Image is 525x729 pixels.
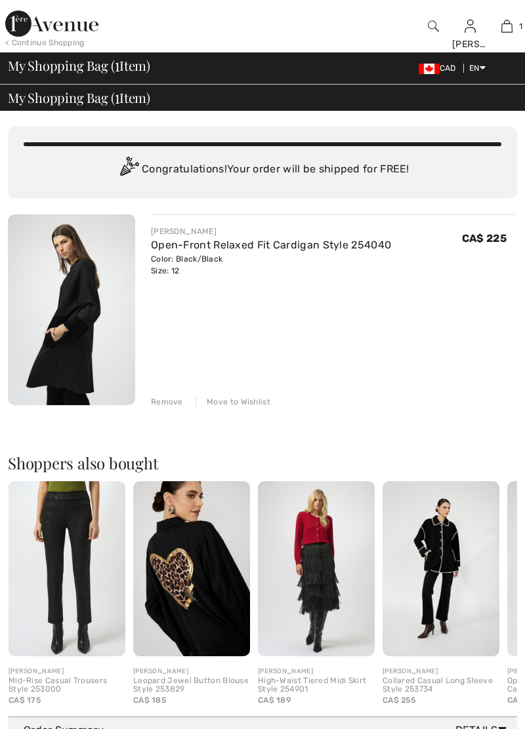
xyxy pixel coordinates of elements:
div: Color: Black/Black Size: 12 [151,253,391,277]
a: Sign In [465,20,476,32]
span: 1 [115,56,119,73]
div: [PERSON_NAME] [452,37,488,51]
div: < Continue Shopping [5,37,85,49]
div: Collared Casual Long Sleeve Style 253734 [383,677,499,695]
div: Remove [151,396,183,408]
div: [PERSON_NAME] [9,667,125,677]
img: Collared Casual Long Sleeve Style 253734 [383,481,499,656]
div: Leopard Jewel Button Blouse Style 253829 [133,677,250,695]
div: [PERSON_NAME] [258,667,375,677]
span: My Shopping Bag ( Item) [8,91,150,104]
span: CA$ 185 [133,696,166,705]
div: Congratulations! Your order will be shipped for FREE! [24,157,501,183]
a: Open-Front Relaxed Fit Cardigan Style 254040 [151,239,391,251]
div: [PERSON_NAME] [151,226,391,237]
img: Open-Front Relaxed Fit Cardigan Style 254040 [8,214,135,405]
h2: Shoppers also bought [8,455,517,471]
div: Mid-Rise Casual Trousers Style 253000 [9,677,125,695]
div: [PERSON_NAME] [133,667,250,677]
a: 1 [489,18,524,34]
img: Canadian Dollar [419,64,440,74]
span: EN [469,64,486,73]
span: CAD [419,64,461,73]
div: Move to Wishlist [196,396,270,408]
img: Mid-Rise Casual Trousers Style 253000 [9,481,125,656]
img: search the website [428,18,439,34]
span: CA$ 225 [462,232,507,245]
span: CA$ 189 [258,696,291,705]
img: 1ère Avenue [5,10,98,37]
img: Congratulation2.svg [115,157,142,183]
img: High-Waist Tiered Midi Skirt Style 254901 [258,481,375,656]
div: [PERSON_NAME] [383,667,499,677]
span: CA$ 175 [9,696,41,705]
img: My Info [465,18,476,34]
span: 1 [519,20,522,32]
span: CA$ 255 [383,696,415,705]
span: 1 [115,88,119,105]
img: My Bag [501,18,513,34]
img: Leopard Jewel Button Blouse Style 253829 [133,481,250,656]
span: My Shopping Bag ( Item) [8,59,150,72]
div: High-Waist Tiered Midi Skirt Style 254901 [258,677,375,695]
